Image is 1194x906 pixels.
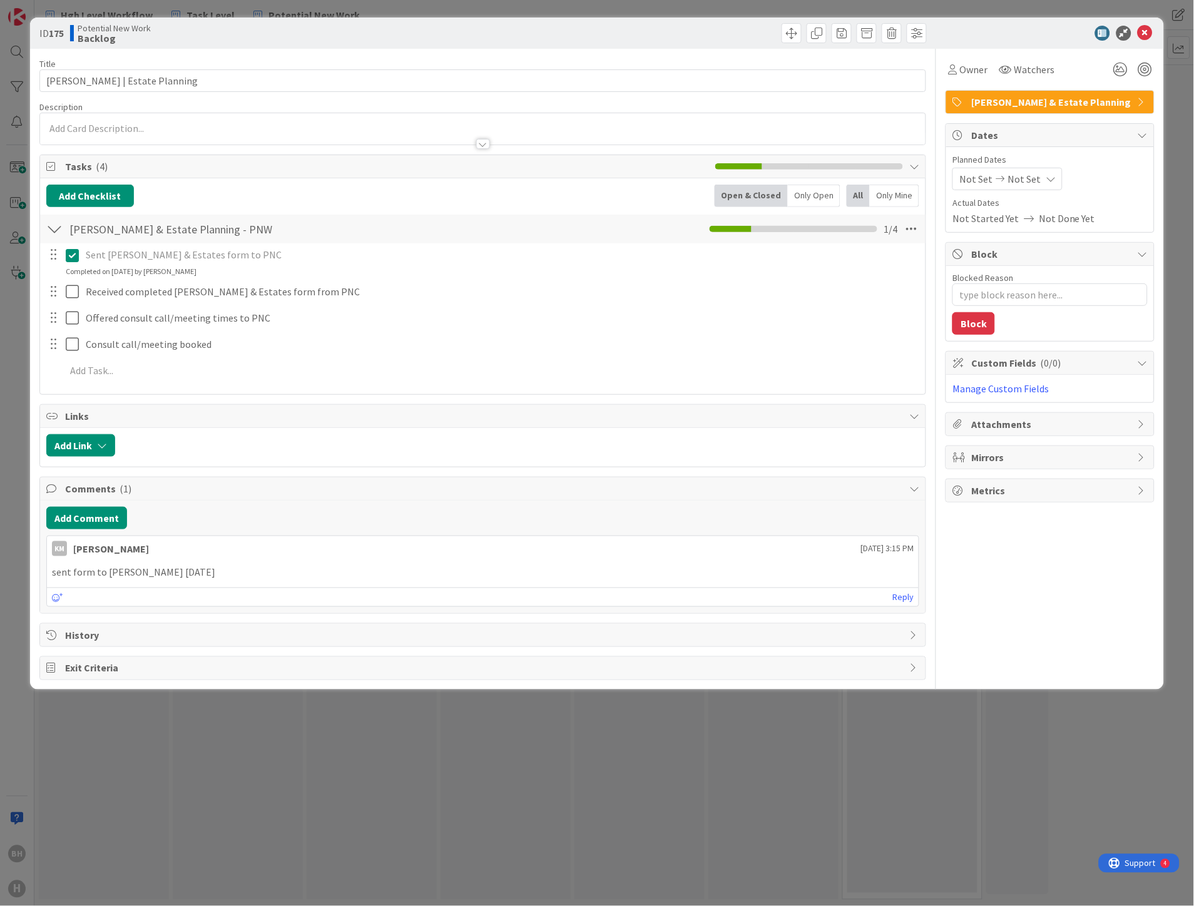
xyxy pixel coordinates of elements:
button: Add Comment [46,507,127,529]
span: Custom Fields [971,355,1131,370]
p: Sent [PERSON_NAME] & Estates form to PNC [86,248,917,262]
input: Add Checklist... [65,218,347,240]
span: Metrics [971,483,1131,498]
span: Attachments [971,417,1131,432]
div: KM [52,541,67,556]
span: Actual Dates [952,196,1148,210]
div: 4 [65,5,68,15]
input: type card name here... [39,69,927,92]
span: Comments [65,481,904,496]
span: Support [26,2,57,17]
span: Not Started Yet [952,211,1019,226]
button: Add Checklist [46,185,134,207]
span: Not Set [1008,171,1041,186]
span: [DATE] 3:15 PM [860,542,914,555]
label: Title [39,58,56,69]
div: [PERSON_NAME] [73,541,149,556]
span: 1 / 4 [884,221,897,237]
p: Received completed [PERSON_NAME] & Estates form from PNC [86,285,917,299]
span: Dates [971,128,1131,143]
span: Description [39,101,83,113]
div: Open & Closed [715,185,788,207]
a: Reply [892,589,914,605]
b: 175 [49,27,64,39]
p: Offered consult call/meeting times to PNC [86,311,917,325]
span: Links [65,409,904,424]
span: Block [971,247,1131,262]
span: ID [39,26,64,41]
span: Tasks [65,159,710,174]
span: Owner [959,62,987,77]
label: Blocked Reason [952,272,1013,283]
span: [PERSON_NAME] & Estate Planning [971,94,1131,109]
p: Consult call/meeting booked [86,337,917,352]
span: Watchers [1014,62,1054,77]
span: Exit Criteria [65,661,904,676]
span: Planned Dates [952,153,1148,166]
a: Manage Custom Fields [952,382,1049,395]
div: All [847,185,870,207]
button: Block [952,312,995,335]
span: ( 1 ) [120,482,131,495]
button: Add Link [46,434,115,457]
div: Completed on [DATE] by [PERSON_NAME] [66,266,196,277]
div: Only Open [788,185,840,207]
span: ( 4 ) [96,160,108,173]
span: ( 0/0 ) [1040,357,1061,369]
span: Potential New Work [78,23,151,33]
b: Backlog [78,33,151,43]
span: Not Set [959,171,992,186]
span: Not Done Yet [1039,211,1095,226]
span: Mirrors [971,450,1131,465]
span: History [65,628,904,643]
div: Only Mine [870,185,919,207]
p: sent form to [PERSON_NAME] [DATE] [52,565,914,579]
